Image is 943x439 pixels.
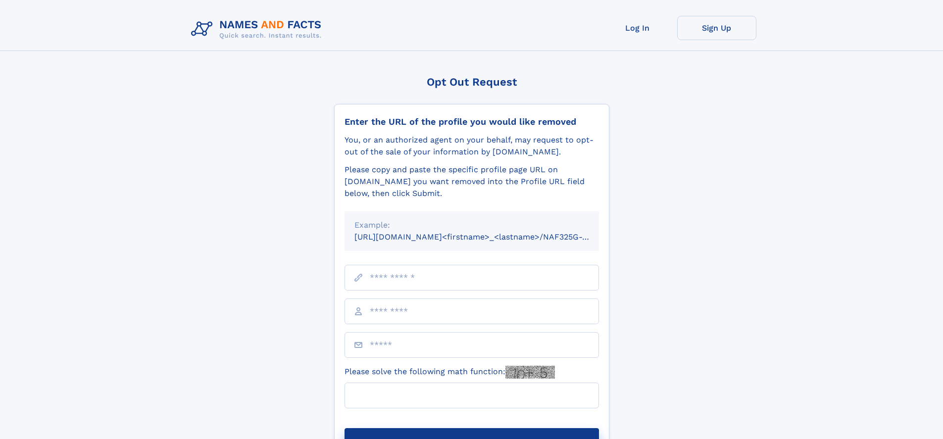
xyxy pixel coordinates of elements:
[677,16,756,40] a: Sign Up
[187,16,330,43] img: Logo Names and Facts
[345,366,555,379] label: Please solve the following math function:
[354,232,618,242] small: [URL][DOMAIN_NAME]<firstname>_<lastname>/NAF325G-xxxxxxxx
[598,16,677,40] a: Log In
[334,76,609,88] div: Opt Out Request
[354,219,589,231] div: Example:
[345,116,599,127] div: Enter the URL of the profile you would like removed
[345,164,599,199] div: Please copy and paste the specific profile page URL on [DOMAIN_NAME] you want removed into the Pr...
[345,134,599,158] div: You, or an authorized agent on your behalf, may request to opt-out of the sale of your informatio...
